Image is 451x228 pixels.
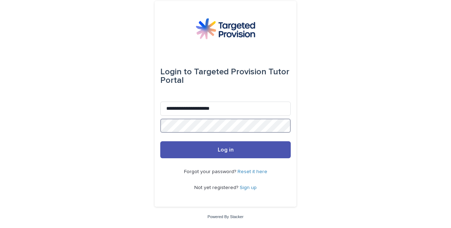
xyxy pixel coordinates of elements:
a: Reset it here [238,169,267,174]
span: Log in [218,147,234,153]
span: Forgot your password? [184,169,238,174]
img: M5nRWzHhSzIhMunXDL62 [196,18,255,39]
span: Login to [160,68,192,76]
span: Not yet registered? [194,185,240,190]
a: Powered By Stacker [207,215,243,219]
button: Log in [160,141,291,158]
a: Sign up [240,185,257,190]
div: Targeted Provision Tutor Portal [160,62,291,90]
